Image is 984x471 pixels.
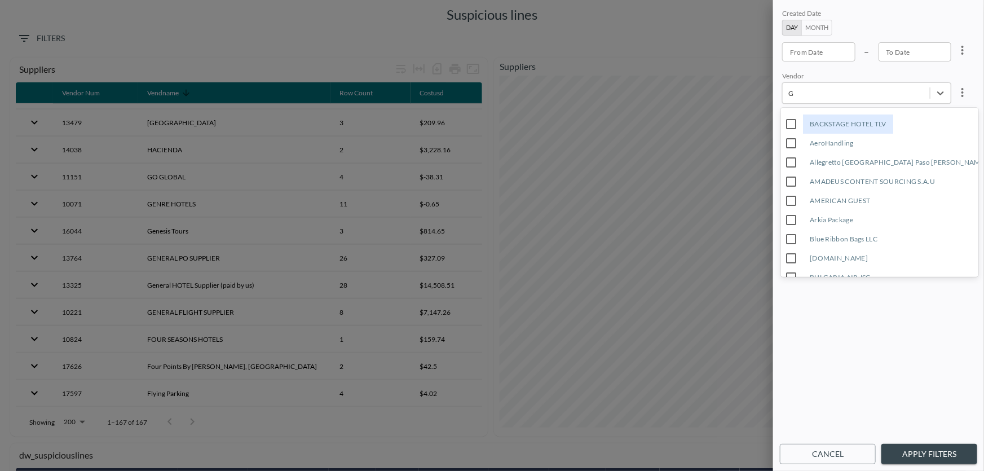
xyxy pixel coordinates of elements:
div: Vendor [782,72,951,82]
div: AeroHandling [803,134,861,153]
button: Day [782,20,802,36]
div: Created Date [782,9,951,20]
div: [DOMAIN_NAME] [803,249,875,268]
button: Cancel [780,444,876,465]
div: Blue Ribbon Bags LLC [803,230,884,249]
div: BACKSTAGE HOTEL TLV [803,115,893,134]
button: more [951,81,974,104]
input: YYYY-MM-DD [782,42,855,61]
p: – [864,45,870,58]
button: more [951,39,974,61]
div: AMERICAN GUEST [803,191,877,210]
div: BULGARIA AIR JSC [803,268,877,287]
button: Month [801,20,832,36]
div: Arkia Package [803,210,860,230]
button: Apply Filters [881,444,977,465]
input: YYYY-MM-DD [879,42,952,61]
div: AMADEUS CONTENT SOURCING S.A.U [803,172,942,191]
